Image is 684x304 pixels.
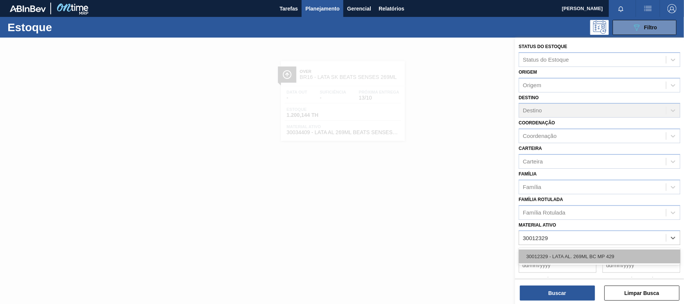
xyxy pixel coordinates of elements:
span: Planejamento [305,4,340,13]
label: Material ativo [519,222,556,228]
span: Tarefas [279,4,298,13]
h1: Estoque [8,23,119,32]
label: Família [519,171,537,177]
div: Família [523,184,541,190]
span: Relatórios [379,4,404,13]
div: 30012329 - LATA AL. 269ML BC MP 429 [519,250,680,263]
button: Filtro [613,20,676,35]
div: Status do Estoque [523,56,569,63]
label: Status do Estoque [519,44,567,49]
input: dd/mm/yyyy [602,258,680,273]
img: userActions [643,4,652,13]
div: Coordenação [523,133,557,139]
span: Gerencial [347,4,371,13]
label: Coordenação [519,120,555,126]
img: TNhmsLtSVTkK8tSr43FrP2fwEKptu5GPRR3wAAAABJRU5ErkJggg== [10,5,46,12]
button: Notificações [609,3,633,14]
span: Filtro [644,24,657,30]
label: Família Rotulada [519,197,563,202]
label: Origem [519,70,537,75]
input: dd/mm/yyyy [519,258,596,273]
div: Origem [523,82,541,88]
div: Pogramando: nenhum usuário selecionado [590,20,609,35]
label: Carteira [519,146,542,151]
div: Carteira [523,158,543,165]
label: Destino [519,95,539,100]
div: Família Rotulada [523,209,565,216]
img: Logout [667,4,676,13]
